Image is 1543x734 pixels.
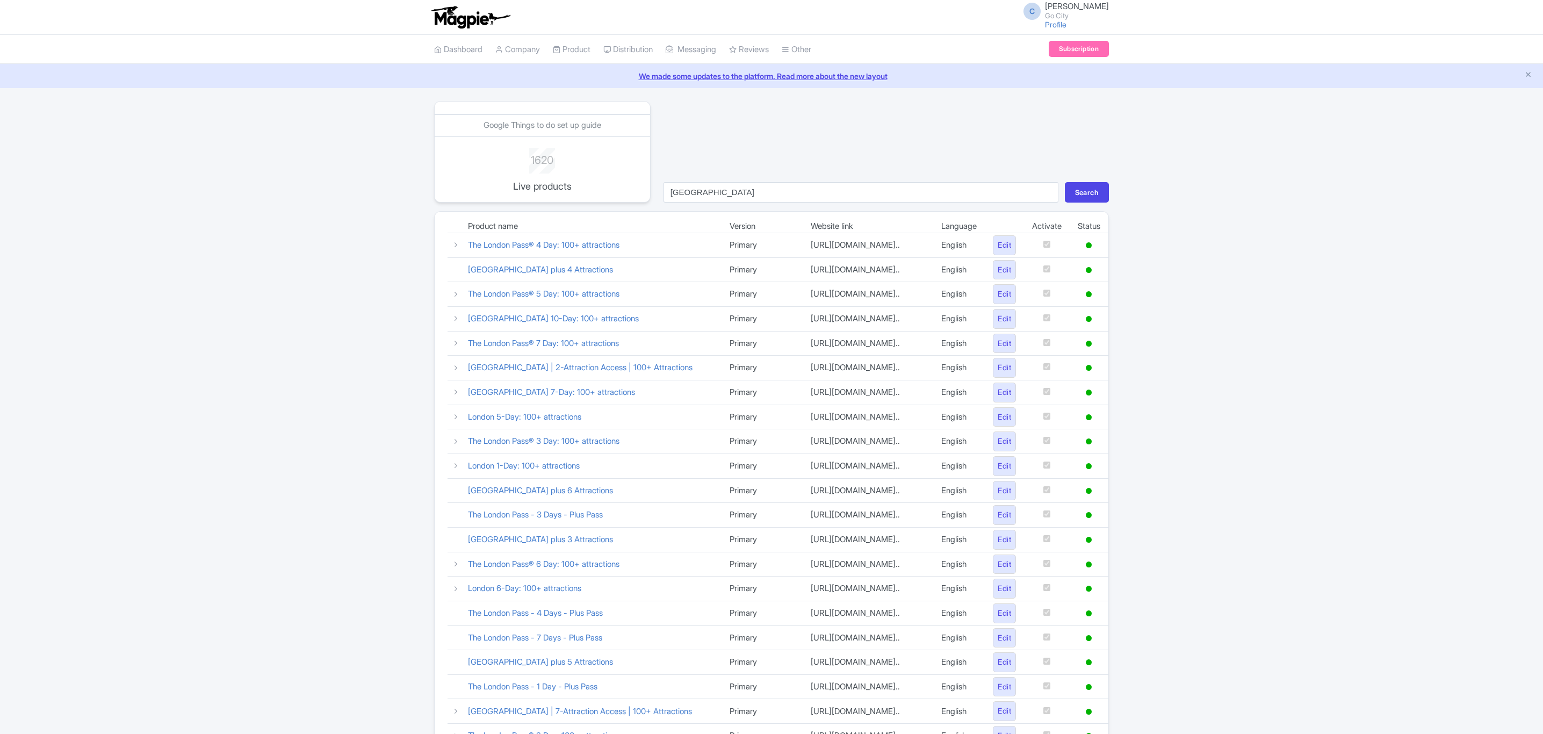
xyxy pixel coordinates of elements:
[468,632,602,643] a: The London Pass - 7 Days - Plus Pass
[1524,69,1532,82] button: Close announcement
[498,148,586,168] div: 1620
[722,454,803,478] td: Primary
[933,503,985,528] td: English
[993,677,1016,697] a: Edit
[484,120,601,130] a: Google Things to do set up guide
[933,454,985,478] td: English
[722,220,803,233] td: Version
[722,233,803,258] td: Primary
[468,559,619,569] a: The London Pass® 6 Day: 100+ attractions
[803,282,933,307] td: [URL][DOMAIN_NAME]..
[803,220,933,233] td: Website link
[993,309,1016,329] a: Edit
[993,260,1016,280] a: Edit
[468,436,619,446] a: The London Pass® 3 Day: 100+ attractions
[722,577,803,601] td: Primary
[933,478,985,503] td: English
[1065,182,1109,203] button: Search
[933,674,985,699] td: English
[722,380,803,405] td: Primary
[803,674,933,699] td: [URL][DOMAIN_NAME]..
[468,240,619,250] a: The London Pass® 4 Day: 100+ attractions
[722,331,803,356] td: Primary
[1045,20,1066,29] a: Profile
[1045,1,1109,11] span: [PERSON_NAME]
[993,530,1016,550] a: Edit
[722,674,803,699] td: Primary
[468,289,619,299] a: The London Pass® 5 Day: 100+ attractions
[1049,41,1109,57] a: Subscription
[933,527,985,552] td: English
[468,657,613,667] a: [GEOGRAPHIC_DATA] plus 5 Attractions
[803,625,933,650] td: [URL][DOMAIN_NAME]..
[803,356,933,380] td: [URL][DOMAIN_NAME]..
[803,601,933,625] td: [URL][DOMAIN_NAME]..
[933,429,985,454] td: English
[468,264,613,275] a: [GEOGRAPHIC_DATA] plus 4 Attractions
[1023,3,1041,20] span: C
[803,478,933,503] td: [URL][DOMAIN_NAME]..
[933,257,985,282] td: English
[933,577,985,601] td: English
[468,583,581,593] a: London 6-Day: 100+ attractions
[495,35,540,64] a: Company
[993,555,1016,574] a: Edit
[933,650,985,675] td: English
[933,233,985,258] td: English
[993,383,1016,402] a: Edit
[666,35,716,64] a: Messaging
[722,625,803,650] td: Primary
[803,405,933,429] td: [URL][DOMAIN_NAME]..
[722,306,803,331] td: Primary
[468,338,619,348] a: The London Pass® 7 Day: 100+ attractions
[722,282,803,307] td: Primary
[468,412,581,422] a: London 5-Day: 100+ attractions
[803,306,933,331] td: [URL][DOMAIN_NAME]..
[722,503,803,528] td: Primary
[933,380,985,405] td: English
[722,429,803,454] td: Primary
[933,699,985,724] td: English
[993,652,1016,672] a: Edit
[498,179,586,193] p: Live products
[933,306,985,331] td: English
[722,356,803,380] td: Primary
[468,362,693,372] a: [GEOGRAPHIC_DATA] | 2-Attraction Access | 100+ Attractions
[722,478,803,503] td: Primary
[803,257,933,282] td: [URL][DOMAIN_NAME]..
[664,182,1058,203] input: Search...
[803,331,933,356] td: [URL][DOMAIN_NAME]..
[468,387,635,397] a: [GEOGRAPHIC_DATA] 7-Day: 100+ attractions
[1070,220,1108,233] td: Status
[993,235,1016,255] a: Edit
[803,429,933,454] td: [URL][DOMAIN_NAME]..
[933,331,985,356] td: English
[1024,220,1070,233] td: Activate
[993,334,1016,354] a: Edit
[993,579,1016,599] a: Edit
[468,485,613,495] a: [GEOGRAPHIC_DATA] plus 6 Attractions
[803,454,933,478] td: [URL][DOMAIN_NAME]..
[933,601,985,625] td: English
[434,35,482,64] a: Dashboard
[933,405,985,429] td: English
[803,650,933,675] td: [URL][DOMAIN_NAME]..
[933,282,985,307] td: English
[993,407,1016,427] a: Edit
[993,431,1016,451] a: Edit
[993,358,1016,378] a: Edit
[993,603,1016,623] a: Edit
[722,405,803,429] td: Primary
[803,233,933,258] td: [URL][DOMAIN_NAME]..
[6,70,1537,82] a: We made some updates to the platform. Read more about the new layout
[722,552,803,577] td: Primary
[782,35,811,64] a: Other
[803,503,933,528] td: [URL][DOMAIN_NAME]..
[722,257,803,282] td: Primary
[722,699,803,724] td: Primary
[729,35,769,64] a: Reviews
[468,509,603,520] a: The London Pass - 3 Days - Plus Pass
[429,5,512,29] img: logo-ab69f6fb50320c5b225c76a69d11143b.png
[603,35,653,64] a: Distribution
